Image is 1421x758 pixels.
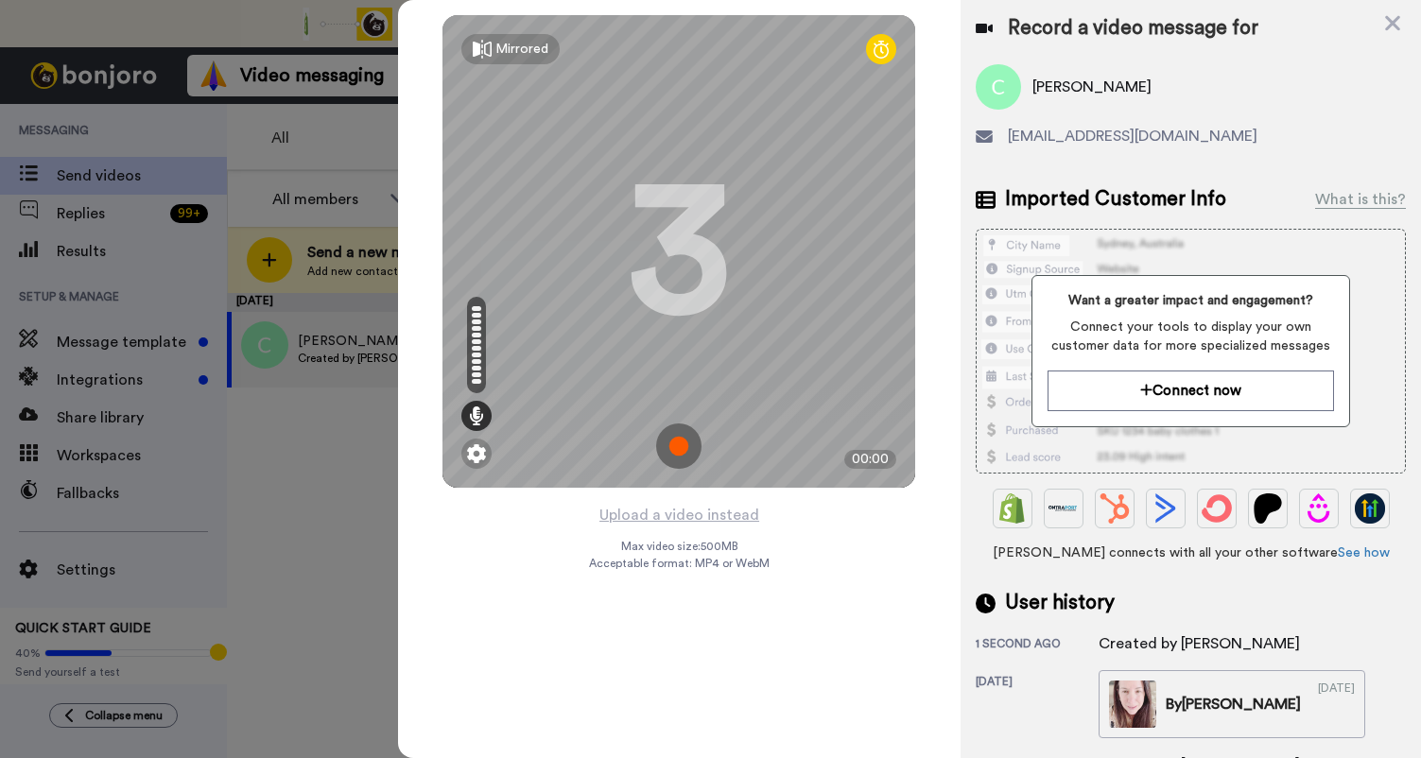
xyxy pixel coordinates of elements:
div: Created by [PERSON_NAME] [1099,632,1300,655]
img: ConvertKit [1202,493,1232,524]
div: [DATE] [1318,680,1355,728]
img: e674fd6f-a789-4ad1-ba54-b8ebfce76c26-thumb.jpg [1109,680,1156,728]
span: Acceptable format: MP4 or WebM [589,556,770,571]
div: What is this? [1315,188,1406,211]
img: ic_gear.svg [467,444,486,463]
a: By[PERSON_NAME][DATE] [1099,670,1365,738]
span: Want a greater impact and engagement? [1048,291,1334,310]
div: 00:00 [844,450,896,469]
span: [PERSON_NAME] connects with all your other software [976,543,1406,562]
button: Upload a video instead [594,503,765,527]
span: User history [1005,589,1115,617]
div: 1 second ago [976,636,1099,655]
span: Imported Customer Info [1005,185,1226,214]
span: Max video size: 500 MB [620,539,737,554]
img: GoHighLevel [1355,493,1385,524]
img: Drip [1304,493,1334,524]
img: ActiveCampaign [1151,493,1181,524]
img: Hubspot [1100,493,1130,524]
img: Patreon [1253,493,1283,524]
a: See how [1338,546,1390,560]
div: 3 [627,181,731,322]
img: Shopify [997,493,1028,524]
img: ic_record_start.svg [656,423,702,469]
img: Ontraport [1048,493,1079,524]
span: Connect your tools to display your own customer data for more specialized messages [1048,318,1334,355]
div: By [PERSON_NAME] [1166,693,1301,715]
button: Connect now [1048,370,1334,411]
div: [DATE] [976,674,1099,738]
